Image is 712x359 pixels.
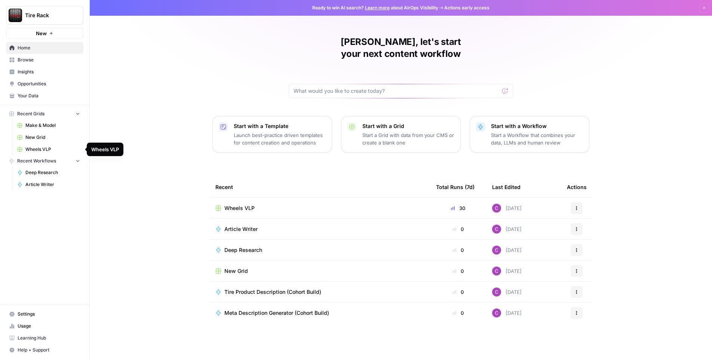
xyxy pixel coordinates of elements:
a: Your Data [6,90,83,102]
p: Start with a Workflow [491,122,583,130]
button: Start with a WorkflowStart a Workflow that combines your data, LLMs and human review [470,116,589,153]
div: [DATE] [492,287,522,296]
img: Tire Rack Logo [9,9,22,22]
div: 30 [436,204,480,212]
div: 0 [436,225,480,233]
a: Learn more [365,5,390,10]
span: Insights [18,69,80,75]
div: 0 [436,267,480,275]
div: [DATE] [492,308,522,317]
button: Recent Grids [6,108,83,119]
div: 0 [436,246,480,254]
span: Meta Description Generator (Cohort Build) [224,309,329,317]
div: Last Edited [492,177,521,197]
div: [DATE] [492,225,522,234]
div: Total Runs (7d) [436,177,475,197]
h1: [PERSON_NAME], let's start your next content workflow [289,36,513,60]
span: Your Data [18,92,80,99]
img: luj36oym5k2n1kjpnpxn8ikwxuhv [492,267,501,276]
button: Start with a GridStart a Grid with data from your CMS or create a blank one [341,116,461,153]
a: Learning Hub [6,332,83,344]
a: Usage [6,320,83,332]
div: [DATE] [492,204,522,213]
span: Deep Research [224,246,262,254]
p: Start a Grid with data from your CMS or create a blank one [362,131,454,146]
p: Start with a Grid [362,122,454,130]
span: Learning Hub [18,335,80,341]
span: Recent Workflows [17,158,56,164]
span: Home [18,45,80,51]
a: Insights [6,66,83,78]
span: Ready to win AI search? about AirOps Visibility [312,4,438,11]
img: luj36oym5k2n1kjpnpxn8ikwxuhv [492,204,501,213]
a: New Grid [14,131,83,143]
span: Article Writer [224,225,258,233]
a: Wheels VLP [215,204,424,212]
button: Help + Support [6,344,83,356]
button: Workspace: Tire Rack [6,6,83,25]
div: Actions [567,177,587,197]
input: What would you like to create today? [294,87,499,95]
span: Tire Rack [25,12,70,19]
button: New [6,28,83,39]
div: 0 [436,309,480,317]
p: Start a Workflow that combines your data, LLMs and human review [491,131,583,146]
img: luj36oym5k2n1kjpnpxn8ikwxuhv [492,308,501,317]
p: Launch best-practice driven templates for content creation and operations [234,131,326,146]
span: Wheels VLP [224,204,255,212]
span: New Grid [25,134,80,141]
div: [DATE] [492,267,522,276]
a: Home [6,42,83,54]
span: Deep Research [25,169,80,176]
a: Article Writer [14,179,83,191]
img: luj36oym5k2n1kjpnpxn8ikwxuhv [492,287,501,296]
a: Opportunities [6,78,83,90]
span: Settings [18,311,80,317]
span: Actions early access [444,4,489,11]
img: luj36oym5k2n1kjpnpxn8ikwxuhv [492,225,501,234]
span: Browse [18,57,80,63]
span: Help + Support [18,347,80,353]
span: Make & Model [25,122,80,129]
a: Tire Product Description (Cohort Build) [215,288,424,296]
a: New Grid [215,267,424,275]
div: [DATE] [492,246,522,255]
span: Article Writer [25,181,80,188]
span: New Grid [224,267,248,275]
span: Usage [18,323,80,329]
span: Recent Grids [17,110,44,117]
a: Make & Model [14,119,83,131]
a: Deep Research [14,167,83,179]
span: Opportunities [18,80,80,87]
span: Wheels VLP [25,146,80,153]
span: Tire Product Description (Cohort Build) [224,288,321,296]
div: Recent [215,177,424,197]
a: Article Writer [215,225,424,233]
img: luj36oym5k2n1kjpnpxn8ikwxuhv [492,246,501,255]
span: New [36,30,47,37]
a: Browse [6,54,83,66]
button: Recent Workflows [6,155,83,167]
a: Wheels VLP [14,143,83,155]
div: 0 [436,288,480,296]
a: Settings [6,308,83,320]
a: Meta Description Generator (Cohort Build) [215,309,424,317]
a: Deep Research [215,246,424,254]
div: Wheels VLP [91,146,119,153]
button: Start with a TemplateLaunch best-practice driven templates for content creation and operations [212,116,332,153]
p: Start with a Template [234,122,326,130]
